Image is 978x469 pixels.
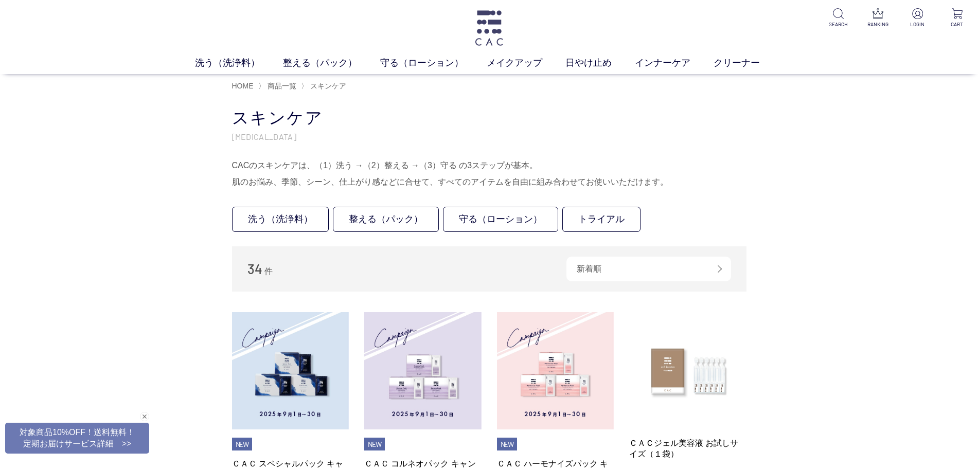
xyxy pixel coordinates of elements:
[333,207,439,232] a: 整える（パック）
[629,312,746,429] img: ＣＡＣジェル美容液 お試しサイズ（１袋）
[565,56,635,70] a: 日やけ止め
[497,312,614,429] img: ＣＡＣ ハーモナイズパック キャンペーン３箱セット（2箱+１箱プレゼント）
[232,312,349,429] img: ＣＡＣ スペシャルパック キャンペーン３箱セット（2箱+１箱プレゼント）
[826,21,851,28] p: SEARCH
[714,56,783,70] a: クリーナー
[364,438,385,451] li: NEW
[443,207,558,232] a: 守る（ローション）
[635,56,714,70] a: インナーケア
[629,438,746,460] a: ＣＡＣジェル美容液 お試しサイズ（１袋）
[905,8,930,28] a: LOGIN
[195,56,283,70] a: 洗う（洗浄料）
[364,312,482,429] img: ＣＡＣ コルネオパック キャンペーン３箱セット（2箱＋１箱プレゼント）
[566,257,731,281] div: 新着順
[308,82,346,90] a: スキンケア
[826,8,851,28] a: SEARCH
[258,81,299,91] li: 〉
[865,21,891,28] p: RANKING
[380,56,487,70] a: 守る（ローション）
[264,267,273,276] span: 件
[562,207,641,232] a: トライアル
[232,107,746,129] h1: スキンケア
[232,131,746,142] p: [MEDICAL_DATA]
[310,82,346,90] span: スキンケア
[268,82,296,90] span: 商品一覧
[232,438,253,451] li: NEW
[865,8,891,28] a: RANKING
[232,157,746,190] div: CACのスキンケアは、（1）洗う →（2）整える →（3）守る の3ステップが基本。 肌のお悩み、季節、シーン、仕上がり感などに合せて、すべてのアイテムを自由に組み合わせてお使いいただけます。
[497,438,518,451] li: NEW
[301,81,349,91] li: 〉
[945,8,970,28] a: CART
[232,82,254,90] a: HOME
[487,56,565,70] a: メイクアップ
[247,261,262,277] span: 34
[265,82,296,90] a: 商品一覧
[905,21,930,28] p: LOGIN
[945,21,970,28] p: CART
[232,207,329,232] a: 洗う（洗浄料）
[283,56,380,70] a: 整える（パック）
[473,10,505,46] img: logo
